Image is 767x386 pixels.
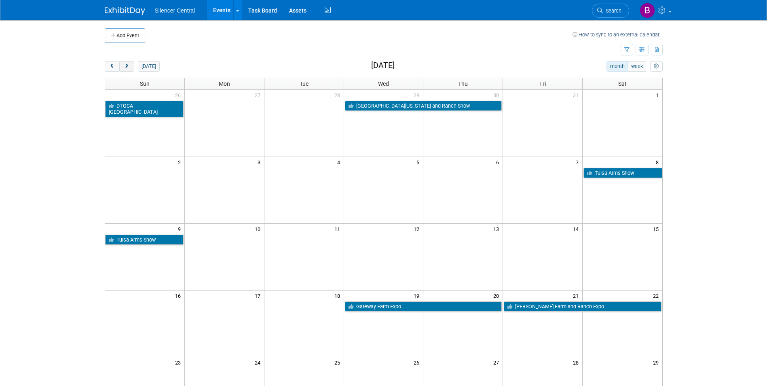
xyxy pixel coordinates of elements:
span: 1 [655,90,662,100]
button: next [119,61,134,72]
a: Tulsa Arms Show [105,235,184,245]
a: [GEOGRAPHIC_DATA][US_STATE] and Ranch Show [345,101,502,111]
button: myCustomButton [650,61,662,72]
span: Mon [219,81,230,87]
span: 23 [174,357,184,367]
span: 18 [334,291,344,301]
a: DTGCA [GEOGRAPHIC_DATA] [105,101,184,117]
span: 5 [416,157,423,167]
span: 26 [413,357,423,367]
span: 26 [174,90,184,100]
span: Thu [458,81,468,87]
span: 8 [655,157,662,167]
span: 4 [336,157,344,167]
a: Search [592,4,629,18]
span: 3 [257,157,264,167]
span: 12 [413,224,423,234]
span: 29 [652,357,662,367]
a: Tulsa Arms Show [583,168,662,178]
span: 24 [254,357,264,367]
img: Billee Page [640,3,655,18]
span: 14 [572,224,582,234]
span: Sun [140,81,150,87]
span: 6 [495,157,503,167]
button: [DATE] [138,61,159,72]
span: 22 [652,291,662,301]
button: week [628,61,646,72]
span: Silencer Central [155,7,195,14]
span: Search [603,8,621,14]
span: 19 [413,291,423,301]
span: 13 [492,224,503,234]
button: Add Event [105,28,145,43]
span: 30 [492,90,503,100]
span: Sat [618,81,627,87]
span: 27 [254,90,264,100]
span: 16 [174,291,184,301]
span: 2 [177,157,184,167]
span: 28 [572,357,582,367]
span: Tue [300,81,308,87]
span: 10 [254,224,264,234]
button: month [606,61,628,72]
h2: [DATE] [371,61,395,70]
span: Fri [539,81,546,87]
span: 28 [334,90,344,100]
img: ExhibitDay [105,7,145,15]
span: 9 [177,224,184,234]
span: 15 [652,224,662,234]
i: Personalize Calendar [654,64,659,69]
a: Gateway Farm Expo [345,301,502,312]
span: 27 [492,357,503,367]
span: 11 [334,224,344,234]
span: Wed [378,81,389,87]
span: 25 [334,357,344,367]
a: How to sync to an external calendar... [573,32,663,38]
span: 7 [575,157,582,167]
span: 31 [572,90,582,100]
span: 17 [254,291,264,301]
span: 21 [572,291,582,301]
span: 29 [413,90,423,100]
button: prev [105,61,120,72]
span: 20 [492,291,503,301]
a: [PERSON_NAME] Farm and Ranch Expo [504,301,661,312]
